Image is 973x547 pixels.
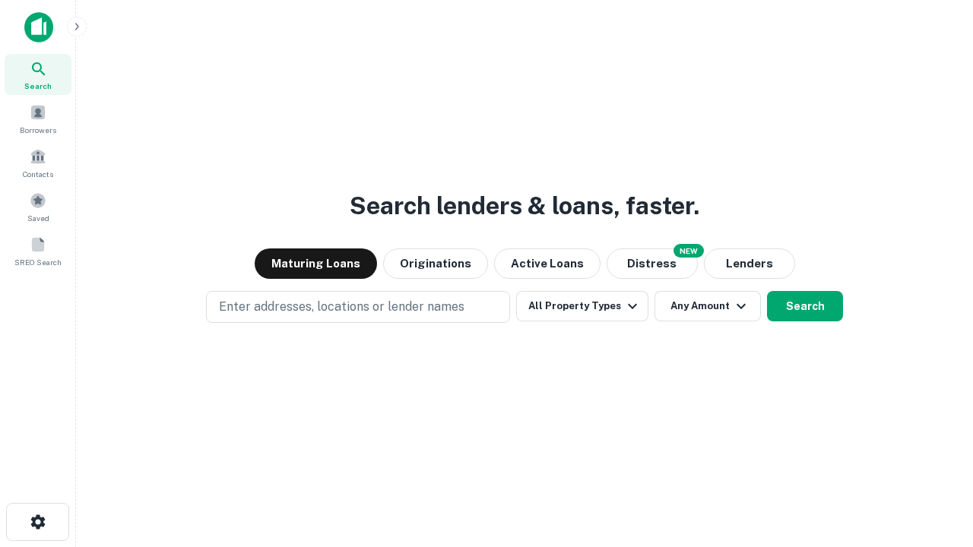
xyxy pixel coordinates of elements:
[255,248,377,279] button: Maturing Loans
[20,124,56,136] span: Borrowers
[23,168,53,180] span: Contacts
[350,188,699,224] h3: Search lenders & loans, faster.
[206,291,510,323] button: Enter addresses, locations or lender names
[5,142,71,183] a: Contacts
[24,80,52,92] span: Search
[27,212,49,224] span: Saved
[767,291,843,321] button: Search
[673,244,704,258] div: NEW
[24,12,53,43] img: capitalize-icon.png
[654,291,761,321] button: Any Amount
[607,248,698,279] button: Search distressed loans with lien and other non-mortgage details.
[5,54,71,95] a: Search
[704,248,795,279] button: Lenders
[383,248,488,279] button: Originations
[516,291,648,321] button: All Property Types
[5,186,71,227] a: Saved
[5,98,71,139] a: Borrowers
[494,248,601,279] button: Active Loans
[14,256,62,268] span: SREO Search
[897,425,973,498] iframe: Chat Widget
[219,298,464,316] p: Enter addresses, locations or lender names
[5,230,71,271] a: SREO Search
